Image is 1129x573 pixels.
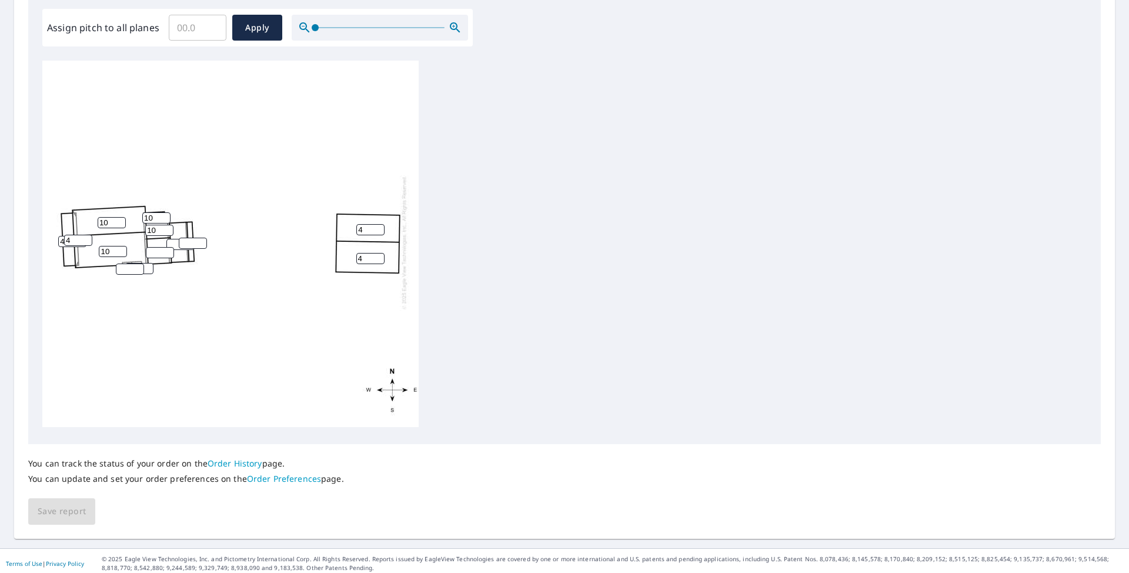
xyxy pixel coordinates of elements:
a: Order History [208,458,262,469]
input: 00.0 [169,11,226,44]
a: Privacy Policy [46,559,84,568]
a: Order Preferences [247,473,321,484]
a: Terms of Use [6,559,42,568]
span: Apply [242,21,273,35]
p: You can track the status of your order on the page. [28,458,344,469]
p: | [6,560,84,567]
label: Assign pitch to all planes [47,21,159,35]
button: Apply [232,15,282,41]
p: © 2025 Eagle View Technologies, Inc. and Pictometry International Corp. All Rights Reserved. Repo... [102,555,1123,572]
p: You can update and set your order preferences on the page. [28,474,344,484]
